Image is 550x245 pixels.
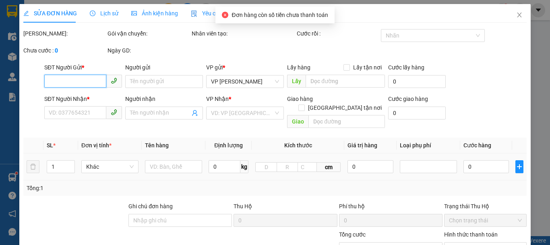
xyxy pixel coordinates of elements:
[287,64,310,71] span: Lấy hàng
[308,115,385,128] input: Dọc đường
[350,63,385,72] span: Lấy tận nơi
[131,10,178,17] span: Ảnh kiện hàng
[145,142,169,149] span: Tên hàng
[125,63,203,72] div: Người gửi
[388,75,446,88] input: Cước lấy hàng
[305,103,385,112] span: [GEOGRAPHIC_DATA] tận nơi
[90,27,142,34] strong: Hotline : 0889 23 23 23
[214,142,243,149] span: Định lượng
[44,63,122,72] div: SĐT Người Gửi
[255,162,277,172] input: D
[240,160,248,173] span: kg
[27,160,39,173] button: delete
[211,75,279,88] span: VP Linh Đàm
[9,47,103,55] span: VP gửi:
[284,142,312,149] span: Kích thước
[287,75,306,88] span: Lấy
[111,109,117,115] span: phone
[44,94,122,103] div: SĐT Người Nhận
[23,10,29,16] span: edit
[23,46,106,55] div: Chưa cước :
[34,59,55,65] span: thỏ ngọc
[388,107,446,119] input: Cước giao hàng
[306,75,385,88] input: Dọc đường
[81,35,152,43] strong: : [DOMAIN_NAME]
[508,4,531,27] button: Close
[444,231,498,238] label: Hình thức thanh toán
[47,142,53,149] span: SL
[339,231,366,238] span: Tổng cước
[388,96,428,102] label: Cước giao hàng
[222,12,228,18] span: close-circle
[232,12,328,18] span: Đơn hàng còn số tiền chưa thanh toán
[192,110,198,116] span: user-add
[125,94,203,103] div: Người nhận
[298,162,317,172] input: C
[131,10,137,16] span: picture
[191,10,276,17] span: Yêu cầu xuất hóa đơn điện tử
[23,29,106,38] div: [PERSON_NAME]:
[234,203,252,209] span: Thu Hộ
[83,17,149,26] strong: PHIẾU GỬI HÀNG
[55,47,58,54] b: 0
[339,202,442,214] div: Phí thu hộ
[108,29,190,38] div: Gói vận chuyển:
[444,202,527,211] div: Trạng thái Thu Hộ
[33,47,103,55] span: Lasi House Linh Đam
[206,96,229,102] span: VP Nhận
[61,7,171,16] strong: CÔNG TY TNHH VĨNH QUANG
[108,46,190,55] div: Ngày GD:
[27,184,213,193] div: Tổng: 1
[111,77,117,84] span: phone
[449,214,522,226] span: Chọn trạng thái
[128,203,173,209] label: Ghi chú đơn hàng
[90,10,118,17] span: Lịch sử
[145,160,202,173] input: VD: Bàn, Ghế
[81,142,112,149] span: Đơn vị tính
[287,96,313,102] span: Giao hàng
[287,115,308,128] span: Giao
[317,162,341,172] span: cm
[277,162,298,172] input: R
[463,142,491,149] span: Cước hàng
[5,8,39,42] img: logo
[388,64,424,71] label: Cước lấy hàng
[191,10,197,17] img: icon
[128,214,232,227] input: Ghi chú đơn hàng
[81,36,99,42] span: Website
[515,160,523,173] button: plus
[297,29,379,38] div: Cước rồi :
[516,12,523,18] span: close
[192,29,295,38] div: Nhân viên tạo:
[8,59,33,65] strong: Người gửi:
[86,161,134,173] span: Khác
[90,10,95,16] span: clock-circle
[206,63,284,72] div: VP gửi
[23,10,77,17] span: SỬA ĐƠN HÀNG
[397,138,460,153] th: Loại phụ phí
[347,142,377,149] span: Giá trị hàng
[516,163,523,170] span: plus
